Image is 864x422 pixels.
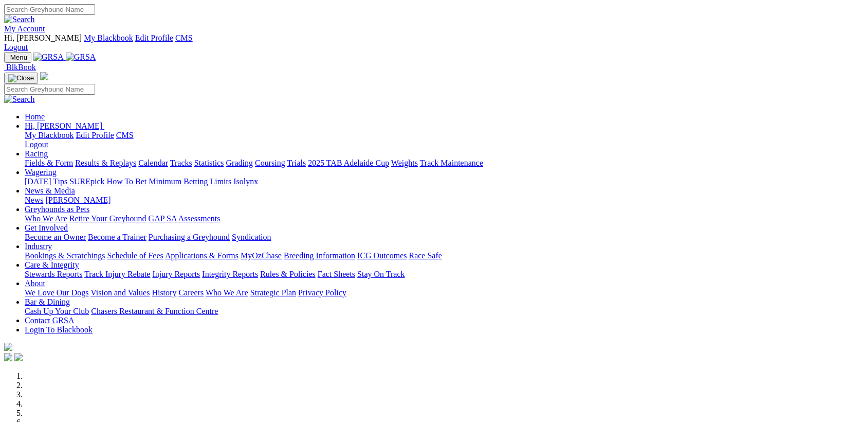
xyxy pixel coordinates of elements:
[391,159,418,167] a: Weights
[25,121,104,130] a: Hi, [PERSON_NAME]
[25,297,70,306] a: Bar & Dining
[232,233,271,241] a: Syndication
[107,251,163,260] a: Schedule of Fees
[284,251,355,260] a: Breeding Information
[6,63,36,72] span: BlkBook
[4,84,95,95] input: Search
[25,307,860,316] div: Bar & Dining
[226,159,253,167] a: Grading
[4,63,36,72] a: BlkBook
[25,251,860,260] div: Industry
[33,52,64,62] img: GRSA
[255,159,285,167] a: Coursing
[69,214,146,223] a: Retire Your Greyhound
[175,33,193,42] a: CMS
[4,353,12,361] img: facebook.svg
[357,270,405,278] a: Stay On Track
[66,52,96,62] img: GRSA
[4,95,35,104] img: Search
[25,196,860,205] div: News & Media
[25,168,57,177] a: Wagering
[25,186,75,195] a: News & Media
[4,43,28,51] a: Logout
[4,4,95,15] input: Search
[25,140,48,149] a: Logout
[40,72,48,80] img: logo-grsa-white.png
[138,159,168,167] a: Calendar
[241,251,282,260] a: MyOzChase
[165,251,238,260] a: Applications & Forms
[25,325,93,334] a: Login To Blackbook
[149,177,231,186] a: Minimum Betting Limits
[14,353,23,361] img: twitter.svg
[25,205,89,214] a: Greyhounds as Pets
[4,24,45,33] a: My Account
[4,33,82,42] span: Hi, [PERSON_NAME]
[318,270,355,278] a: Fact Sheets
[84,33,133,42] a: My Blackbook
[25,149,48,158] a: Racing
[170,159,192,167] a: Tracks
[25,260,79,269] a: Care & Integrity
[25,270,82,278] a: Stewards Reports
[25,131,860,149] div: Hi, [PERSON_NAME]
[250,288,296,297] a: Strategic Plan
[206,288,248,297] a: Who We Are
[25,242,52,251] a: Industry
[25,233,860,242] div: Get Involved
[116,131,134,139] a: CMS
[84,270,150,278] a: Track Injury Rebate
[88,233,146,241] a: Become a Trainer
[25,288,88,297] a: We Love Our Dogs
[308,159,389,167] a: 2025 TAB Adelaide Cup
[25,223,68,232] a: Get Involved
[45,196,111,204] a: [PERSON_NAME]
[298,288,346,297] a: Privacy Policy
[287,159,306,167] a: Trials
[76,131,114,139] a: Edit Profile
[25,159,73,167] a: Fields & Form
[152,270,200,278] a: Injury Reports
[4,33,860,52] div: My Account
[91,307,218,315] a: Chasers Restaurant & Function Centre
[90,288,150,297] a: Vision and Values
[357,251,407,260] a: ICG Outcomes
[260,270,316,278] a: Rules & Policies
[4,15,35,24] img: Search
[25,131,74,139] a: My Blackbook
[25,307,89,315] a: Cash Up Your Club
[25,177,67,186] a: [DATE] Tips
[25,270,860,279] div: Care & Integrity
[4,73,38,84] button: Toggle navigation
[25,112,45,121] a: Home
[25,121,102,130] span: Hi, [PERSON_NAME]
[8,74,34,82] img: Close
[194,159,224,167] a: Statistics
[25,214,860,223] div: Greyhounds as Pets
[135,33,173,42] a: Edit Profile
[149,233,230,241] a: Purchasing a Greyhound
[69,177,104,186] a: SUREpick
[10,54,27,61] span: Menu
[178,288,204,297] a: Careers
[4,343,12,351] img: logo-grsa-white.png
[25,214,67,223] a: Who We Are
[75,159,136,167] a: Results & Replays
[149,214,220,223] a: GAP SA Assessments
[25,159,860,168] div: Racing
[25,316,74,325] a: Contact GRSA
[25,288,860,297] div: About
[25,251,105,260] a: Bookings & Scratchings
[4,52,31,63] button: Toggle navigation
[107,177,147,186] a: How To Bet
[420,159,483,167] a: Track Maintenance
[25,196,43,204] a: News
[25,233,86,241] a: Become an Owner
[25,279,45,288] a: About
[25,177,860,186] div: Wagering
[233,177,258,186] a: Isolynx
[202,270,258,278] a: Integrity Reports
[152,288,176,297] a: History
[409,251,442,260] a: Race Safe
